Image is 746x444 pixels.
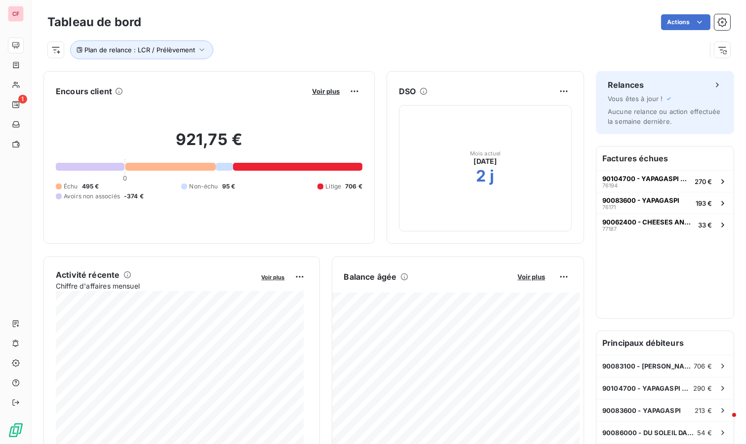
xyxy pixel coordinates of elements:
[608,79,644,91] h6: Relances
[56,281,255,291] span: Chiffre d'affaires mensuel
[18,95,27,104] span: 1
[64,182,78,191] span: Échu
[64,192,120,201] span: Avoirs non associés
[514,272,548,281] button: Voir plus
[596,192,734,214] button: 90083600 - YAPAGASPI76171193 €
[8,6,24,22] div: CF
[602,183,618,188] span: 76194
[345,182,362,191] span: 706 €
[70,40,213,59] button: Plan de relance : LCR / Prélèvement
[476,166,486,186] h2: 2
[517,273,545,281] span: Voir plus
[262,274,285,281] span: Voir plus
[696,199,712,207] span: 193 €
[596,214,734,235] button: 90062400 - CHEESES AND CHEERS7718733 €
[712,410,736,434] iframe: Intercom live chat
[602,384,693,392] span: 90104700 - YAPAGASPI CORDELIERS
[602,175,691,183] span: 90104700 - YAPAGASPI CORDELIERS
[693,384,712,392] span: 290 €
[698,221,712,229] span: 33 €
[259,272,288,281] button: Voir plus
[596,147,734,170] h6: Factures échues
[56,85,112,97] h6: Encours client
[84,46,195,54] span: Plan de relance : LCR / Prélèvement
[123,174,127,182] span: 0
[56,130,362,159] h2: 921,75 €
[344,271,397,283] h6: Balance âgée
[470,150,501,156] span: Mois actuel
[608,108,720,125] span: Aucune relance ou action effectuée la semaine dernière.
[124,192,144,201] span: -374 €
[602,204,616,210] span: 76171
[490,166,495,186] h2: j
[189,182,218,191] span: Non-échu
[602,429,697,437] span: 90086000 - DU SOLEIL DANS LE PANIER- MSD
[474,156,497,166] span: [DATE]
[602,362,694,370] span: 90083100 - [PERSON_NAME] - EN DIRECT DU
[608,95,663,103] span: Vous êtes à jour !
[8,422,24,438] img: Logo LeanPay
[602,218,694,226] span: 90062400 - CHEESES AND CHEERS
[325,182,341,191] span: Litige
[56,269,119,281] h6: Activité récente
[602,226,617,232] span: 77187
[596,331,734,355] h6: Principaux débiteurs
[222,182,236,191] span: 95 €
[596,170,734,192] button: 90104700 - YAPAGASPI CORDELIERS76194270 €
[661,14,710,30] button: Actions
[695,407,712,414] span: 213 €
[399,85,416,97] h6: DSO
[602,407,681,414] span: 90083600 - YAPAGASPI
[82,182,99,191] span: 495 €
[694,362,712,370] span: 706 €
[309,87,343,96] button: Voir plus
[312,87,340,95] span: Voir plus
[695,178,712,185] span: 270 €
[697,429,712,437] span: 54 €
[47,13,141,31] h3: Tableau de bord
[602,196,679,204] span: 90083600 - YAPAGASPI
